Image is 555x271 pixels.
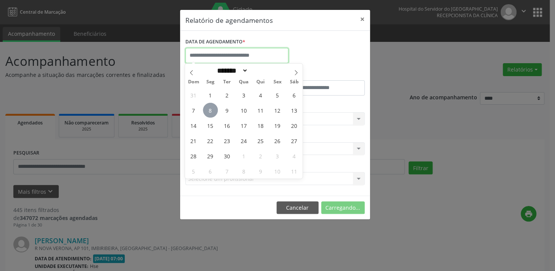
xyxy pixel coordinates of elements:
[286,80,302,84] span: Sáb
[202,80,219,84] span: Seg
[186,133,201,148] span: Setembro 21, 2025
[321,201,365,214] button: Carregando...
[186,148,201,163] span: Setembro 28, 2025
[270,164,285,179] span: Outubro 10, 2025
[270,133,285,148] span: Setembro 26, 2025
[203,133,218,148] span: Setembro 22, 2025
[236,148,251,163] span: Outubro 1, 2025
[220,88,235,102] span: Setembro 2, 2025
[186,88,201,102] span: Agosto 31, 2025
[286,164,301,179] span: Outubro 11, 2025
[253,164,268,179] span: Outubro 9, 2025
[236,88,251,102] span: Setembro 3, 2025
[185,36,245,48] label: DATA DE AGENDAMENTO
[185,80,202,84] span: Dom
[277,69,365,80] label: ATÉ
[186,118,201,133] span: Setembro 14, 2025
[236,103,251,118] span: Setembro 10, 2025
[270,103,285,118] span: Setembro 12, 2025
[270,118,285,133] span: Setembro 19, 2025
[203,118,218,133] span: Setembro 15, 2025
[286,133,301,148] span: Setembro 27, 2025
[286,88,301,102] span: Setembro 6, 2025
[203,148,218,163] span: Setembro 29, 2025
[253,103,268,118] span: Setembro 11, 2025
[186,164,201,179] span: Outubro 5, 2025
[253,133,268,148] span: Setembro 25, 2025
[220,148,235,163] span: Setembro 30, 2025
[185,15,273,25] h5: Relatório de agendamentos
[253,88,268,102] span: Setembro 4, 2025
[286,148,301,163] span: Outubro 4, 2025
[220,103,235,118] span: Setembro 9, 2025
[220,164,235,179] span: Outubro 7, 2025
[203,88,218,102] span: Setembro 1, 2025
[203,164,218,179] span: Outubro 6, 2025
[270,148,285,163] span: Outubro 3, 2025
[277,201,319,214] button: Cancelar
[220,133,235,148] span: Setembro 23, 2025
[186,103,201,118] span: Setembro 7, 2025
[236,164,251,179] span: Outubro 8, 2025
[253,148,268,163] span: Outubro 2, 2025
[286,118,301,133] span: Setembro 20, 2025
[286,103,301,118] span: Setembro 13, 2025
[219,80,235,84] span: Ter
[203,103,218,118] span: Setembro 8, 2025
[236,118,251,133] span: Setembro 17, 2025
[220,118,235,133] span: Setembro 16, 2025
[270,88,285,102] span: Setembro 5, 2025
[248,67,273,75] input: Year
[253,118,268,133] span: Setembro 18, 2025
[355,10,370,29] button: Close
[269,80,286,84] span: Sex
[214,67,248,75] select: Month
[236,133,251,148] span: Setembro 24, 2025
[235,80,252,84] span: Qua
[252,80,269,84] span: Qui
